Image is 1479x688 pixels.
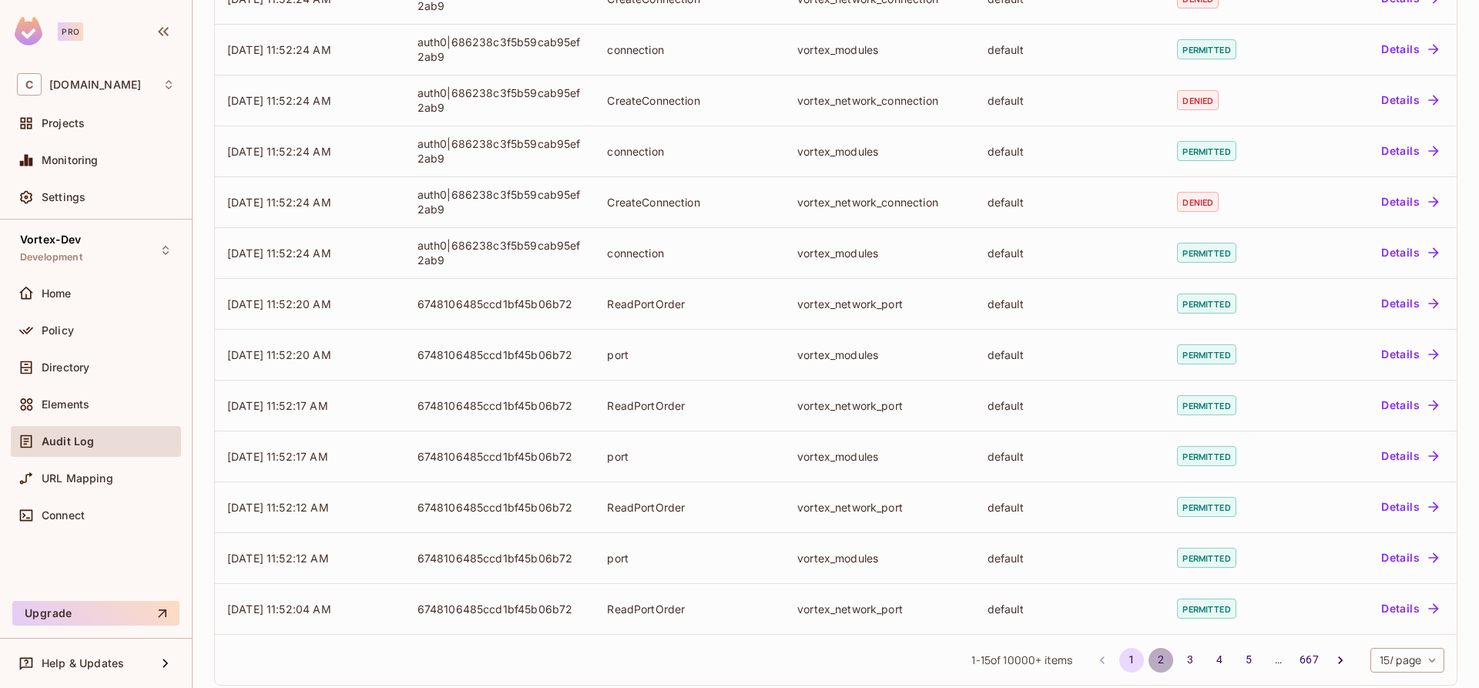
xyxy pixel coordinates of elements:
div: default [988,398,1153,413]
button: Details [1375,88,1444,112]
button: Details [1375,342,1444,367]
span: C [17,73,42,96]
span: [DATE] 11:52:17 AM [227,450,328,463]
button: Go to page 2 [1149,648,1173,673]
div: connection [607,144,773,159]
span: [DATE] 11:52:24 AM [227,247,331,260]
span: Audit Log [42,435,94,448]
span: [DATE] 11:52:20 AM [227,297,331,310]
span: Connect [42,509,85,522]
div: ReadPortOrder [607,500,773,515]
span: permitted [1177,395,1236,415]
nav: pagination navigation [1088,648,1354,673]
div: 6748106485ccd1bf45b06b72 [418,398,583,413]
div: vortex_network_port [797,398,963,413]
span: Monitoring [42,154,99,166]
span: 1 - 15 of items [971,652,1072,669]
div: default [988,297,1153,311]
span: URL Mapping [42,472,113,485]
div: default [988,144,1153,159]
span: permitted [1177,548,1236,568]
div: 15 / page [1370,648,1444,673]
button: Go to page 667 [1295,648,1323,673]
div: 6748106485ccd1bf45b06b72 [418,347,583,362]
div: vortex_modules [797,42,963,57]
div: 6748106485ccd1bf45b06b72 [418,551,583,566]
div: vortex_network_port [797,500,963,515]
span: The full list contains 59939 items. To access the end of the list, adjust the filters [1003,653,1041,667]
button: Go to next page [1328,648,1353,673]
span: [DATE] 11:52:24 AM [227,43,331,56]
span: Elements [42,398,89,411]
div: default [988,42,1153,57]
div: port [607,449,773,464]
span: Directory [42,361,89,374]
div: CreateConnection [607,93,773,108]
div: 6748106485ccd1bf45b06b72 [418,602,583,616]
div: port [607,347,773,362]
div: default [988,347,1153,362]
button: page 1 [1119,648,1144,673]
div: default [988,602,1153,616]
span: permitted [1177,497,1236,517]
div: ReadPortOrder [607,297,773,311]
span: permitted [1177,344,1236,364]
div: vortex_network_connection [797,93,963,108]
span: Vortex-Dev [20,233,82,246]
div: vortex_modules [797,144,963,159]
span: Projects [42,117,85,129]
div: default [988,551,1153,566]
div: Pro [58,22,83,41]
div: auth0|686238c3f5b59cab95ef2ab9 [418,86,583,115]
span: permitted [1177,141,1236,161]
div: auth0|686238c3f5b59cab95ef2ab9 [418,187,583,216]
span: [DATE] 11:52:24 AM [227,145,331,158]
div: vortex_modules [797,449,963,464]
button: Details [1375,545,1444,570]
div: auth0|686238c3f5b59cab95ef2ab9 [418,35,583,64]
button: Go to page 5 [1236,648,1261,673]
div: default [988,449,1153,464]
button: Details [1375,139,1444,163]
div: ReadPortOrder [607,398,773,413]
div: vortex_modules [797,551,963,566]
div: 6748106485ccd1bf45b06b72 [418,500,583,515]
button: Details [1375,190,1444,214]
button: Upgrade [12,601,179,626]
span: [DATE] 11:52:20 AM [227,348,331,361]
button: Go to page 4 [1207,648,1232,673]
div: default [988,246,1153,260]
span: Home [42,287,72,300]
div: vortex_network_port [797,297,963,311]
span: denied [1177,192,1219,212]
div: connection [607,246,773,260]
img: SReyMgAAAABJRU5ErkJggg== [15,17,42,45]
div: … [1266,652,1290,667]
span: Policy [42,324,74,337]
button: Details [1375,495,1444,519]
div: default [988,500,1153,515]
div: vortex_modules [797,347,963,362]
div: auth0|686238c3f5b59cab95ef2ab9 [418,238,583,267]
button: Details [1375,393,1444,418]
div: port [607,551,773,566]
span: Development [20,251,82,263]
span: permitted [1177,294,1236,314]
span: [DATE] 11:52:24 AM [227,196,331,209]
div: CreateConnection [607,195,773,210]
div: default [988,195,1153,210]
div: connection [607,42,773,57]
span: [DATE] 11:52:17 AM [227,399,328,412]
button: Go to page 3 [1178,648,1202,673]
span: permitted [1177,599,1236,619]
span: permitted [1177,243,1236,263]
div: vortex_modules [797,246,963,260]
div: 6748106485ccd1bf45b06b72 [418,297,583,311]
span: Help & Updates [42,657,124,670]
div: 6748106485ccd1bf45b06b72 [418,449,583,464]
span: denied [1177,90,1219,110]
button: Details [1375,240,1444,265]
span: [DATE] 11:52:04 AM [227,602,331,616]
button: Details [1375,37,1444,62]
div: ReadPortOrder [607,602,773,616]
